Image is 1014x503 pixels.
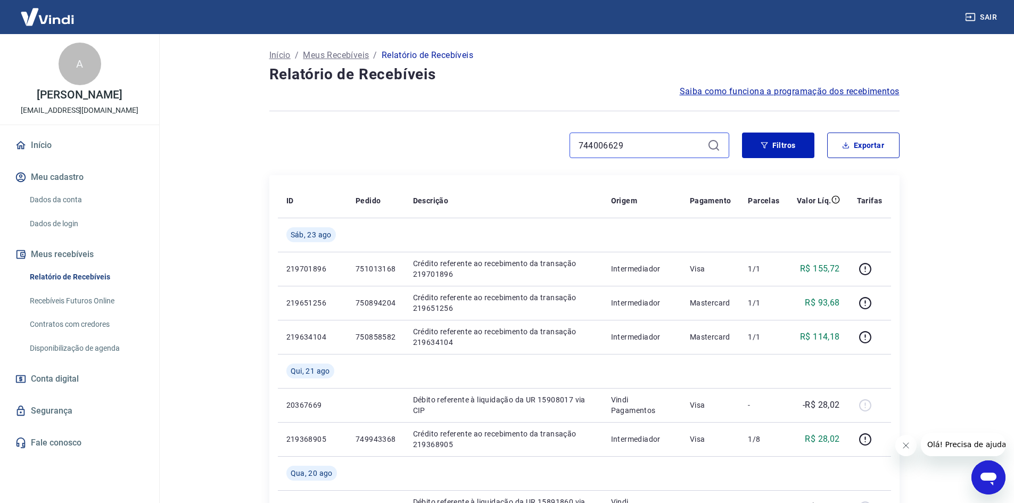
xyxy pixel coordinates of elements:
button: Exportar [827,133,900,158]
a: Meus Recebíveis [303,49,369,62]
p: 219651256 [286,298,339,308]
img: Vindi [13,1,82,33]
p: Vindi Pagamentos [611,394,673,416]
span: Qui, 21 ago [291,366,330,376]
p: 749943368 [356,434,396,444]
p: 1/1 [748,298,779,308]
a: Segurança [13,399,146,423]
p: [EMAIL_ADDRESS][DOMAIN_NAME] [21,105,138,116]
p: Pagamento [690,195,731,206]
p: R$ 114,18 [800,331,840,343]
p: Intermediador [611,332,673,342]
p: Valor Líq. [797,195,831,206]
p: 219701896 [286,263,339,274]
a: Fale conosco [13,431,146,455]
p: Tarifas [857,195,883,206]
p: [PERSON_NAME] [37,89,122,101]
p: 750894204 [356,298,396,308]
p: - [748,400,779,410]
p: Crédito referente ao recebimento da transação 219701896 [413,258,594,279]
p: Visa [690,434,731,444]
p: 20367669 [286,400,339,410]
input: Busque pelo número do pedido [579,137,703,153]
p: 1/8 [748,434,779,444]
a: Saiba como funciona a programação dos recebimentos [680,85,900,98]
p: Crédito referente ao recebimento da transação 219368905 [413,428,594,450]
p: Relatório de Recebíveis [382,49,473,62]
button: Sair [963,7,1001,27]
p: R$ 28,02 [805,433,839,446]
p: / [295,49,299,62]
p: Mastercard [690,298,731,308]
iframe: Botão para abrir a janela de mensagens [971,460,1005,494]
p: Parcelas [748,195,779,206]
p: 219634104 [286,332,339,342]
p: Origem [611,195,637,206]
p: / [373,49,377,62]
p: Crédito referente ao recebimento da transação 219634104 [413,326,594,348]
span: Conta digital [31,372,79,386]
span: Qua, 20 ago [291,468,333,479]
p: Intermediador [611,263,673,274]
a: Relatório de Recebíveis [26,266,146,288]
p: -R$ 28,02 [803,399,840,411]
button: Meu cadastro [13,166,146,189]
p: Descrição [413,195,449,206]
p: 219368905 [286,434,339,444]
p: Visa [690,400,731,410]
p: 1/1 [748,263,779,274]
p: Intermediador [611,434,673,444]
p: 1/1 [748,332,779,342]
span: Olá! Precisa de ajuda? [6,7,89,16]
a: Contratos com credores [26,314,146,335]
p: R$ 155,72 [800,262,840,275]
p: Intermediador [611,298,673,308]
a: Início [269,49,291,62]
p: 751013168 [356,263,396,274]
p: Mastercard [690,332,731,342]
p: R$ 93,68 [805,296,839,309]
div: A [59,43,101,85]
a: Conta digital [13,367,146,391]
p: ID [286,195,294,206]
button: Filtros [742,133,814,158]
a: Início [13,134,146,157]
iframe: Fechar mensagem [895,435,917,456]
a: Recebíveis Futuros Online [26,290,146,312]
p: 750858582 [356,332,396,342]
span: Sáb, 23 ago [291,229,332,240]
h4: Relatório de Recebíveis [269,64,900,85]
a: Dados da conta [26,189,146,211]
a: Dados de login [26,213,146,235]
button: Meus recebíveis [13,243,146,266]
a: Disponibilização de agenda [26,337,146,359]
iframe: Mensagem da empresa [921,433,1005,456]
p: Débito referente à liquidação da UR 15908017 via CIP [413,394,594,416]
p: Pedido [356,195,381,206]
p: Visa [690,263,731,274]
p: Crédito referente ao recebimento da transação 219651256 [413,292,594,314]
